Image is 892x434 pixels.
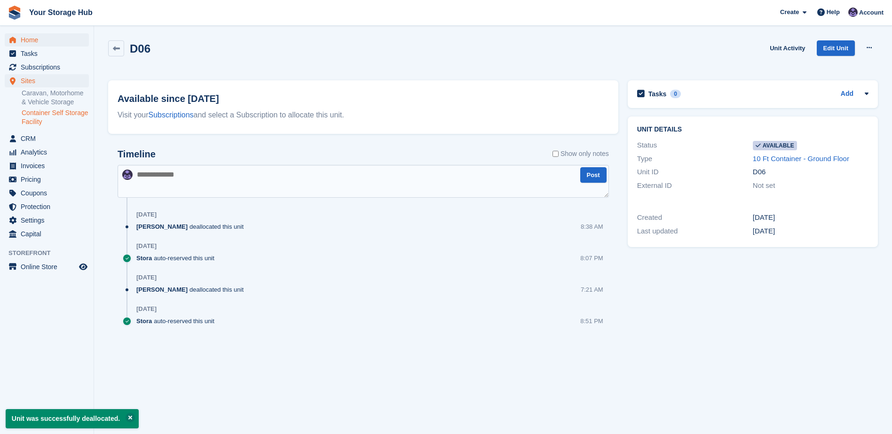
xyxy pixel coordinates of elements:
[753,226,868,237] div: [DATE]
[136,317,152,325] span: Stora
[581,222,603,231] div: 8:38 AM
[118,149,156,160] h2: Timeline
[581,285,603,294] div: 7:21 AM
[637,140,753,151] div: Status
[553,149,559,159] input: Show only notes
[21,33,77,46] span: Home
[648,90,667,98] h2: Tasks
[5,132,89,145] a: menu
[848,8,858,17] img: Liam Beddard
[5,61,89,74] a: menu
[5,200,89,213] a: menu
[118,92,609,106] h2: Available since [DATE]
[136,274,157,281] div: [DATE]
[130,42,150,55] h2: D06
[136,242,157,250] div: [DATE]
[553,149,609,159] label: Show only notes
[136,305,157,313] div: [DATE]
[136,317,219,325] div: auto-reserved this unit
[753,141,797,150] span: Available
[25,5,96,20] a: Your Storage Hub
[21,173,77,186] span: Pricing
[21,214,77,227] span: Settings
[21,61,77,74] span: Subscriptions
[841,89,853,100] a: Add
[5,227,89,240] a: menu
[21,146,77,159] span: Analytics
[122,170,133,180] img: Liam Beddard
[149,111,194,119] a: Subscriptions
[136,285,188,294] span: [PERSON_NAME]
[5,33,89,46] a: menu
[8,248,94,258] span: Storefront
[637,226,753,237] div: Last updated
[136,254,152,263] span: Stora
[21,200,77,213] span: Protection
[78,261,89,272] a: Preview store
[136,211,157,218] div: [DATE]
[21,227,77,240] span: Capital
[580,254,603,263] div: 8:07 PM
[5,146,89,159] a: menu
[136,285,248,294] div: deallocated this unit
[637,167,753,178] div: Unit ID
[753,212,868,223] div: [DATE]
[753,155,849,163] a: 10 Ft Container - Ground Floor
[753,167,868,178] div: D06
[5,173,89,186] a: menu
[5,74,89,87] a: menu
[753,180,868,191] div: Not set
[118,109,609,121] div: Visit your and select a Subscription to allocate this unit.
[580,167,607,183] button: Post
[21,74,77,87] span: Sites
[827,8,840,17] span: Help
[136,222,248,231] div: deallocated this unit
[859,8,884,17] span: Account
[21,260,77,273] span: Online Store
[637,154,753,164] div: Type
[580,317,603,325] div: 8:51 PM
[5,159,89,172] a: menu
[21,132,77,145] span: CRM
[766,40,809,56] a: Unit Activity
[637,126,868,133] h2: Unit details
[22,89,89,107] a: Caravan, Motorhome & Vehicle Storage
[637,180,753,191] div: External ID
[21,186,77,200] span: Coupons
[21,159,77,172] span: Invoices
[5,186,89,200] a: menu
[5,260,89,273] a: menu
[780,8,799,17] span: Create
[670,90,681,98] div: 0
[21,47,77,60] span: Tasks
[22,108,89,126] a: Container Self Storage Facility
[8,6,22,20] img: stora-icon-8386f47178a22dfd0bd8f6a31ec36ba5ce8667c1dd55bd0f319d3a0aa187defe.svg
[136,254,219,263] div: auto-reserved this unit
[637,212,753,223] div: Created
[817,40,855,56] a: Edit Unit
[136,222,188,231] span: [PERSON_NAME]
[5,214,89,227] a: menu
[6,409,139,428] p: Unit was successfully deallocated.
[5,47,89,60] a: menu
